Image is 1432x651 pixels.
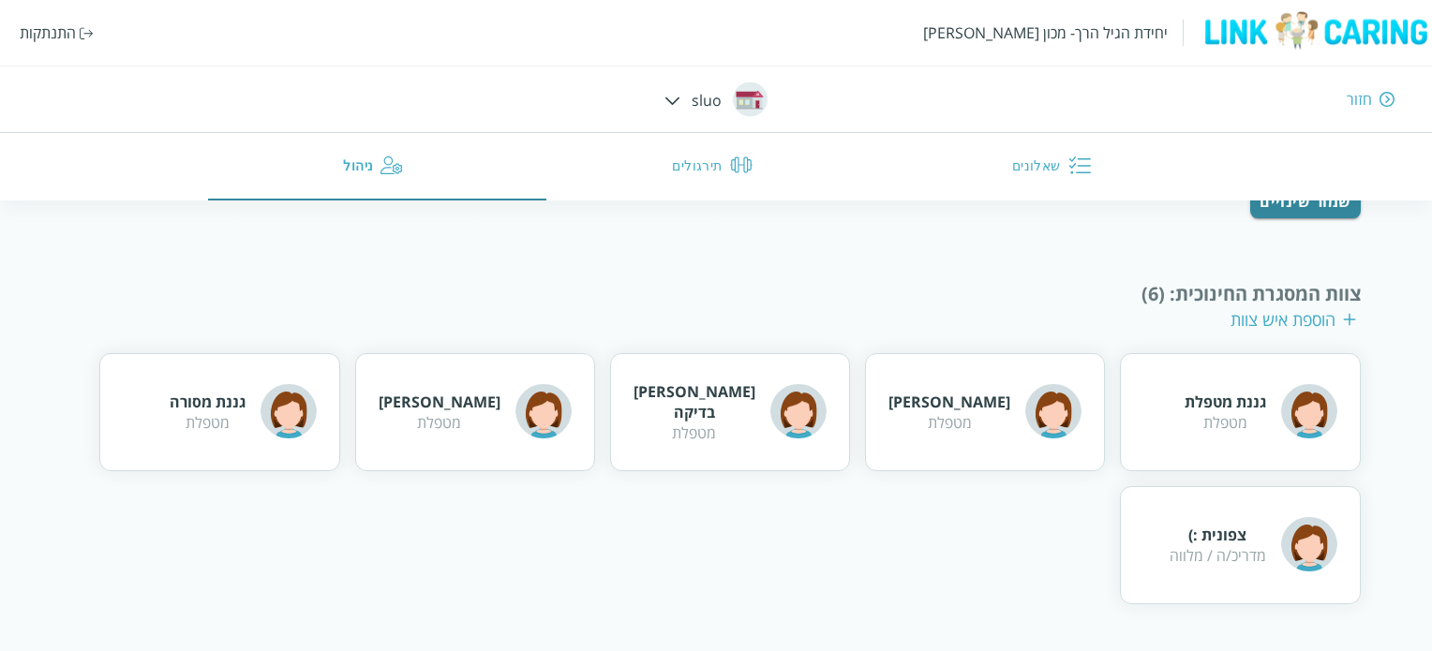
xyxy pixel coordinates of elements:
div: צוות המסגרת החינוכית : (6) [71,281,1360,306]
img: גננת מסורה [261,382,317,438]
div: [PERSON_NAME] [888,392,1010,412]
img: plus [1343,313,1356,326]
img: ניהול [380,154,403,176]
div: מטפלת [634,422,755,443]
img: גננת מטפלת [1281,382,1337,438]
div: מטפלת [888,412,1010,433]
div: חזור [1347,89,1372,110]
button: שאלונים [886,133,1225,200]
img: טל טריפטו [1025,382,1081,438]
img: התנתקות [80,27,94,39]
div: יחידת הגיל הרך- מכון [PERSON_NAME] [923,22,1168,43]
img: רוני רוני [515,382,572,438]
div: מדריכ/ה / מלווה [1170,545,1266,566]
div: [PERSON_NAME] בדיקה [634,381,755,422]
img: תירגולים [730,154,753,176]
div: הוספת איש צוות [1231,308,1356,331]
div: צפונית :) [1170,525,1266,545]
button: שמור שינויים [1250,185,1361,218]
div: התנתקות [20,22,76,43]
div: מטפלת [1185,412,1266,433]
div: [PERSON_NAME] [379,392,500,412]
img: logo [1199,10,1432,51]
div: גננת מטפלת [1185,392,1266,412]
img: צפונית :) [1281,515,1337,571]
button: תירגולים [546,133,886,200]
button: ניהול [208,133,547,200]
div: מטפלת [379,412,500,433]
div: גננת מסורה [170,392,246,412]
img: חזור [1380,91,1395,108]
div: מטפלת [170,412,246,433]
img: שאלונים [1068,154,1091,176]
img: רוני בדיקה [770,382,827,438]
